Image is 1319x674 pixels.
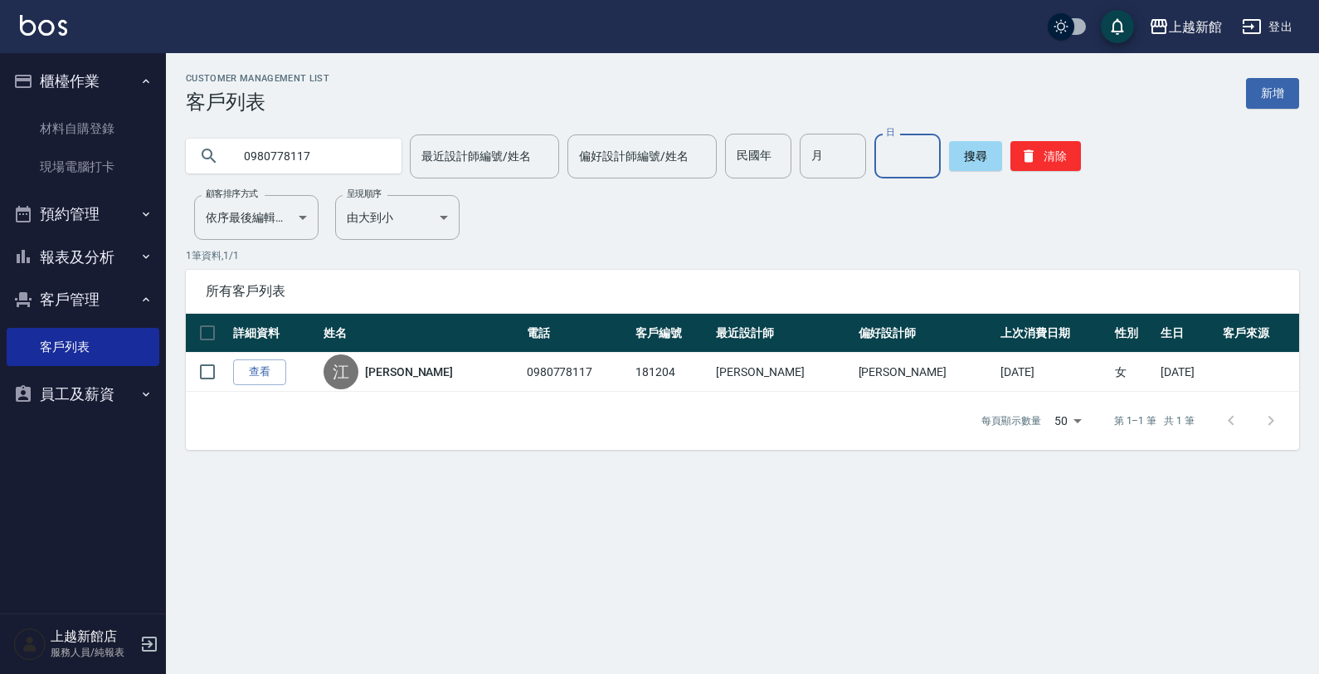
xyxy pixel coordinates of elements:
span: 所有客戶列表 [206,283,1279,300]
th: 上次消費日期 [996,314,1111,353]
th: 偏好設計師 [854,314,996,353]
th: 客戶來源 [1219,314,1299,353]
td: [DATE] [1156,353,1219,392]
td: [DATE] [996,353,1111,392]
a: 材料自購登錄 [7,110,159,148]
button: 清除 [1010,141,1081,171]
th: 電話 [523,314,632,353]
td: [PERSON_NAME] [712,353,854,392]
button: 登出 [1235,12,1299,42]
a: 新增 [1246,78,1299,109]
label: 呈現順序 [347,188,382,200]
h5: 上越新館店 [51,628,135,645]
a: [PERSON_NAME] [365,364,453,380]
p: 1 筆資料, 1 / 1 [186,248,1299,263]
button: 客戶管理 [7,278,159,321]
p: 服務人員/純報表 [51,645,135,660]
label: 日 [886,126,894,139]
div: 江 [324,354,358,389]
div: 上越新館 [1169,17,1222,37]
td: [PERSON_NAME] [854,353,996,392]
button: save [1101,10,1134,43]
div: 由大到小 [335,195,460,240]
button: 員工及薪資 [7,373,159,416]
p: 第 1–1 筆 共 1 筆 [1114,413,1195,428]
td: 181204 [631,353,712,392]
label: 顧客排序方式 [206,188,258,200]
h2: Customer Management List [186,73,329,84]
th: 客戶編號 [631,314,712,353]
button: 上越新館 [1142,10,1229,44]
td: 女 [1111,353,1157,392]
th: 生日 [1156,314,1219,353]
p: 每頁顯示數量 [981,413,1041,428]
button: 櫃檯作業 [7,60,159,103]
th: 性別 [1111,314,1157,353]
div: 依序最後編輯時間 [194,195,319,240]
a: 查看 [233,359,286,385]
button: 搜尋 [949,141,1002,171]
a: 客戶列表 [7,328,159,366]
button: 預約管理 [7,193,159,236]
th: 姓名 [319,314,523,353]
a: 現場電腦打卡 [7,148,159,186]
th: 最近設計師 [712,314,854,353]
img: Person [13,628,46,661]
div: 50 [1048,398,1088,443]
td: 0980778117 [523,353,632,392]
h3: 客戶列表 [186,90,329,114]
button: 報表及分析 [7,236,159,279]
input: 搜尋關鍵字 [232,134,388,178]
th: 詳細資料 [229,314,319,353]
img: Logo [20,15,67,36]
